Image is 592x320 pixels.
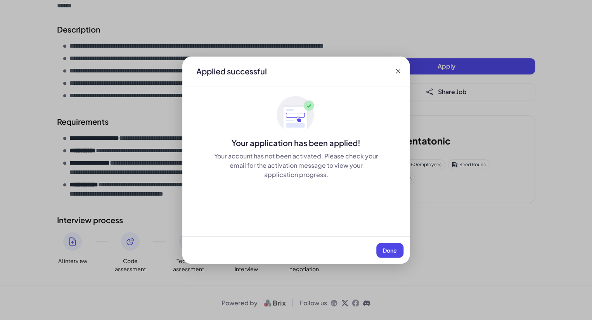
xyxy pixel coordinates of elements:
div: Your account has not been activated. Please check your email for the activation message to view y... [213,151,379,179]
img: ApplyedMaskGroup3.svg [277,96,315,134]
span: Done [383,247,397,254]
div: Applied successful [196,66,267,77]
button: Done [376,243,403,258]
div: Your application has been applied! [182,138,410,148]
